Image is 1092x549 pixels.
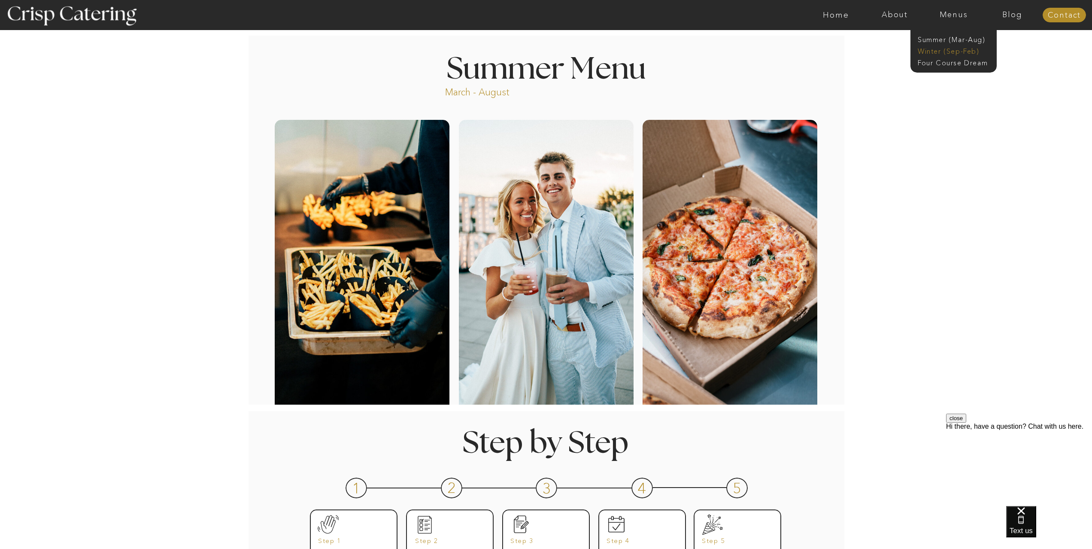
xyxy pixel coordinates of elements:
[542,481,552,493] h3: 3
[924,11,983,19] a: Menus
[865,11,924,19] a: About
[1006,506,1092,549] iframe: podium webchat widget bubble
[983,11,1042,19] a: Blog
[637,481,647,493] h3: 4
[426,429,665,454] h1: Step by Step
[427,55,665,80] h1: Summer Menu
[352,481,362,493] h3: 1
[733,481,743,493] h3: 5
[918,35,995,43] a: Summer (Mar-Aug)
[447,480,457,492] h3: 2
[1043,11,1086,20] a: Contact
[445,86,563,96] p: March - August
[807,11,865,19] a: Home
[946,414,1092,517] iframe: podium webchat widget prompt
[918,58,995,66] a: Four Course Dream
[918,46,988,55] a: Winter (Sep-Feb)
